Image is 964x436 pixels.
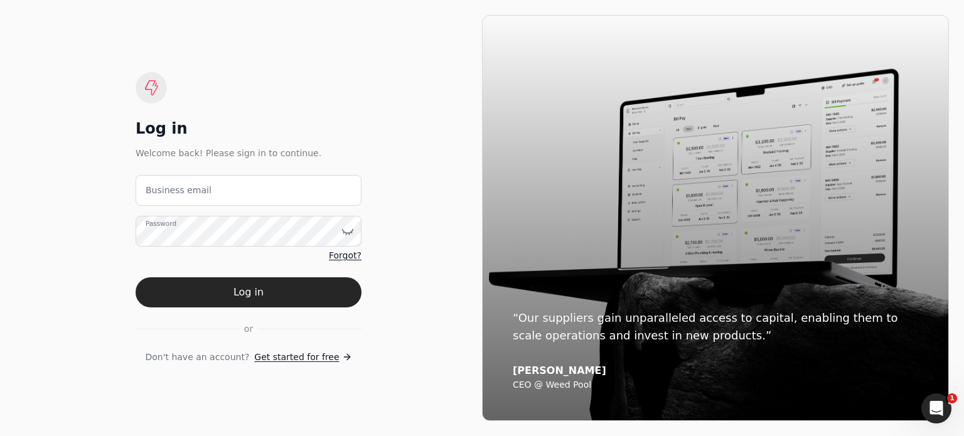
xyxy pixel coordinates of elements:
[513,309,918,344] div: “Our suppliers gain unparalleled access to capital, enabling them to scale operations and invest ...
[244,322,253,336] span: or
[513,364,918,377] div: [PERSON_NAME]
[921,393,951,423] iframe: Intercom live chat
[136,146,361,160] div: Welcome back! Please sign in to continue.
[146,184,212,197] label: Business email
[513,380,918,391] div: CEO @ Weed Pool
[145,351,249,364] span: Don't have an account?
[254,351,339,364] span: Get started for free
[136,119,361,139] div: Log in
[136,277,361,307] button: Log in
[146,219,176,229] label: Password
[254,351,351,364] a: Get started for free
[329,249,361,262] a: Forgot?
[947,393,957,403] span: 1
